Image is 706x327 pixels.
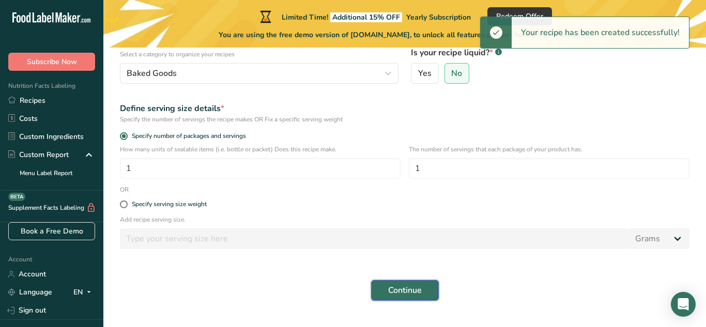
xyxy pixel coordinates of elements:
[132,200,207,208] div: Specify serving size weight
[258,10,471,23] div: Limited Time!
[512,17,689,48] div: Your recipe has been created successfully!
[120,102,689,115] div: Define serving size details
[8,222,95,240] a: Book a Free Demo
[418,68,432,79] span: Yes
[8,193,25,201] div: BETA
[411,46,689,59] label: Is your recipe liquid?
[128,132,246,140] span: Specify number of packages and servings
[73,286,95,299] div: EN
[120,215,689,224] p: Add recipe serving size.
[219,29,591,40] span: You are using the free demo version of [DOMAIN_NAME], to unlock all features please choose one of...
[451,68,462,79] span: No
[120,228,629,249] input: Type your serving size here
[330,12,402,22] span: Additional 15% OFF
[671,292,696,317] div: Open Intercom Messenger
[409,145,689,154] p: The number of servings that each package of your product has.
[8,283,52,301] a: Language
[120,63,398,84] button: Baked Goods
[388,284,422,297] span: Continue
[120,50,398,59] p: Select a category to organize your recipes
[27,56,77,67] span: Subscribe Now
[487,7,552,25] button: Redeem Offer
[8,53,95,71] button: Subscribe Now
[406,12,471,22] span: Yearly Subscription
[371,280,439,301] button: Continue
[114,185,135,194] div: OR
[120,145,401,154] p: How many units of sealable items (i.e. bottle or packet) Does this recipe make.
[127,67,177,80] span: Baked Goods
[120,115,689,124] div: Specify the number of servings the recipe makes OR Fix a specific serving weight
[8,149,69,160] div: Custom Report
[120,37,398,59] label: Recipe Category?
[496,11,543,22] span: Redeem Offer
